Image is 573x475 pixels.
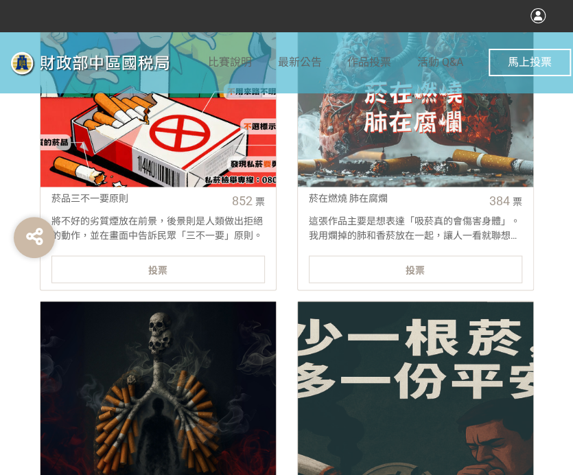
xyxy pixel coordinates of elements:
span: 馬上投票 [508,56,552,69]
a: 活動 Q&A [417,32,463,93]
span: 票 [255,196,265,207]
span: 活動 Q&A [417,56,463,69]
a: 作品投票 [347,32,391,93]
span: 投票 [406,264,425,275]
span: 票 [513,196,522,207]
div: 這張作品主要是想表達「吸菸真的會傷害身體」。我用爛掉的肺和香菸放在一起，讓人一看就聯想到抽菸會讓肺壞掉。比起單純用文字說明，用圖像直接呈現更有衝擊感，也能讓人更快理解菸害的嚴重性。希望看到這張圖... [298,214,533,242]
span: 作品投票 [347,56,391,69]
a: 最新公告 [278,32,322,93]
a: 比賽說明 [208,32,252,93]
div: 菸在燃燒 肺在腐爛 [309,192,480,206]
span: 最新公告 [278,56,322,69]
span: 比賽說明 [208,56,252,69]
button: 馬上投票 [489,49,571,76]
img: 「拒菸新世界 AI告訴你」防制菸品稅捐逃漏 徵件比賽 [2,46,208,80]
div: 將不好的劣質煙放在前景，後景則是人類做出拒絕的動作，並在畫面中告訴民眾「三不一要」原則。 [40,214,276,242]
span: 384 [489,194,510,208]
div: 菸品三不一要原則 [51,192,222,206]
span: 852 [232,194,253,208]
span: 投票 [148,264,167,275]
